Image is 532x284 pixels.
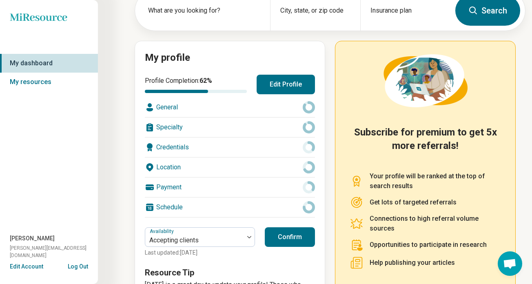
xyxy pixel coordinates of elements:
[265,227,315,247] button: Confirm
[150,229,175,234] label: Availability
[145,248,255,257] p: Last updated: [DATE]
[145,51,315,65] h2: My profile
[145,76,247,93] div: Profile Completion:
[199,77,212,84] span: 62 %
[145,197,315,217] div: Schedule
[370,240,487,250] p: Opportunities to participate in research
[257,75,315,94] button: Edit Profile
[148,6,260,16] label: What are you looking for?
[145,98,315,117] div: General
[370,171,501,191] p: Your profile will be ranked at the top of search results
[498,251,522,276] div: Open chat
[68,262,88,269] button: Log Out
[10,244,98,259] span: [PERSON_NAME][EMAIL_ADDRESS][DOMAIN_NAME]
[350,126,501,162] h2: Subscribe for premium to get 5x more referrals!
[370,258,455,268] p: Help publishing your articles
[10,262,43,271] button: Edit Account
[145,118,315,137] div: Specialty
[145,138,315,157] div: Credentials
[145,267,315,278] h3: Resource Tip
[145,158,315,177] div: Location
[370,197,457,207] p: Get lots of targeted referrals
[145,177,315,197] div: Payment
[370,214,501,233] p: Connections to high referral volume sources
[10,234,55,243] span: [PERSON_NAME]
